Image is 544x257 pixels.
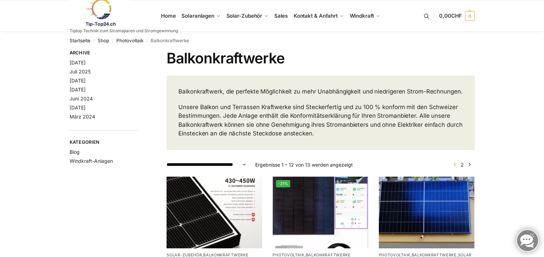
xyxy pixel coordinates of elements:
[70,158,113,164] a: Windkraft-Anlagen
[178,87,463,96] p: Balkonkraftwerk, die perfekte Möglichkeit zu mehr Unabhängigkeit und niedrigeren Strom-Rechnungen.
[274,12,288,19] span: Sales
[452,162,457,168] span: Seite 1
[181,12,214,19] span: Solaranlagen
[70,38,90,43] a: Startseite
[271,0,291,32] a: Sales
[273,177,368,248] a: -21%Steckerfertig Plug & Play mit 410 Watt
[70,32,475,50] nav: Breadcrumb
[291,0,347,32] a: Kontakt & Anfahrt
[379,177,474,248] img: Solaranlage für den kleinen Balkon
[255,161,353,168] p: Ergebnisse 1 – 12 von 13 werden angezeigt
[70,60,86,65] a: [DATE]
[459,162,465,168] a: Seite 2
[90,38,98,44] span: /
[70,139,139,146] span: Kategorien
[70,87,86,92] a: [DATE]
[98,38,109,43] a: Shop
[70,78,86,83] a: [DATE]
[439,6,474,26] a: 0,00CHF 0
[465,11,475,21] span: 0
[347,0,383,32] a: Windkraft
[70,69,91,74] a: Juli 2025
[70,114,95,119] a: März 2024
[449,161,474,168] nav: Produkt-Seitennummerierung
[116,38,143,43] a: Photovoltaik
[70,96,93,101] a: Juni 2024
[178,103,463,138] p: Unsere Balkon und Terrassen Kraftwerke sind Steckerfertig und zu 100 % konform mit den Schweizer ...
[167,50,474,67] h1: Balkonkraftwerke
[451,12,462,19] span: CHF
[273,177,368,248] img: Steckerfertig Plug & Play mit 410 Watt
[143,38,151,44] span: /
[167,177,262,248] img: Balkonkraftwerk 445/860 Erweiterungsmodul
[179,0,223,32] a: Solaranlagen
[467,161,472,168] a: →
[294,12,338,19] span: Kontakt & Anfahrt
[109,38,116,44] span: /
[138,50,142,57] button: Close filters
[167,161,247,168] select: Shop-Reihenfolge
[70,50,139,56] span: Archive
[70,105,86,110] a: [DATE]
[70,29,178,33] p: Tiptop Technik zum Stromsparen und Stromgewinnung
[70,149,80,155] a: Blog
[223,0,271,32] a: Solar-Zubehör
[350,12,374,19] span: Windkraft
[226,12,262,19] span: Solar-Zubehör
[439,12,462,19] span: 0,00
